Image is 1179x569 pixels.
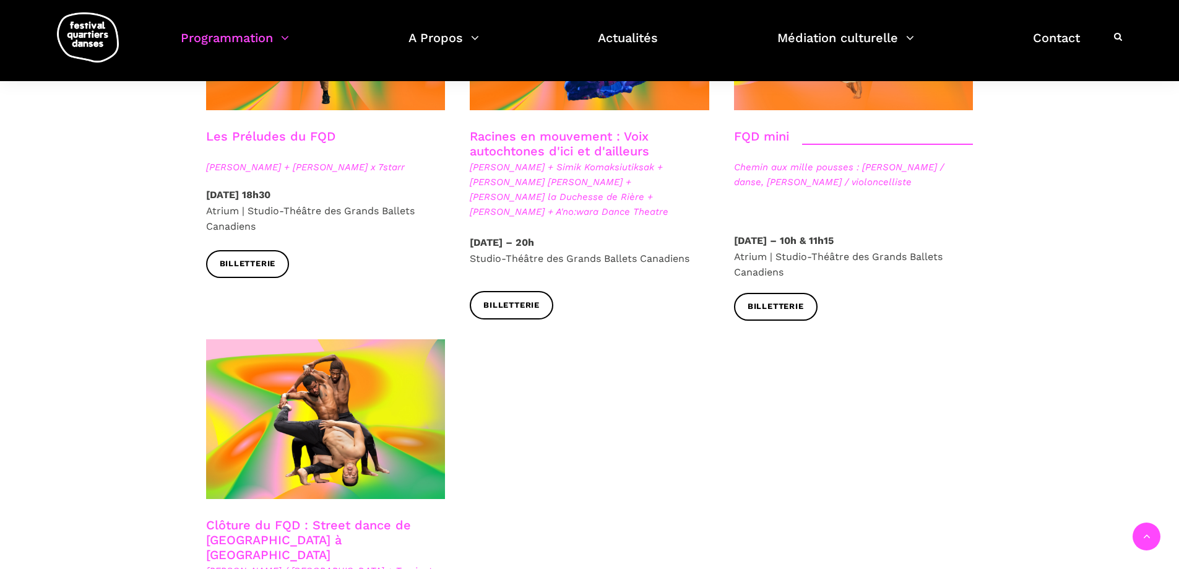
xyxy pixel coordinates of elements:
a: Actualités [598,27,658,64]
a: Médiation culturelle [777,27,914,64]
p: Atrium | Studio-Théâtre des Grands Ballets Canadiens [206,187,446,235]
strong: [DATE] 18h30 [206,189,270,201]
a: Contact [1033,27,1080,64]
strong: [DATE] – 10h & 11h15 [734,235,834,246]
a: A Propos [408,27,479,64]
a: Clôture du FQD : Street dance de [GEOGRAPHIC_DATA] à [GEOGRAPHIC_DATA] [206,518,411,562]
span: [PERSON_NAME] + [PERSON_NAME] x 7starr [206,160,446,175]
a: Programmation [181,27,289,64]
span: Billetterie [748,300,804,313]
a: Billetterie [206,250,290,278]
a: Billetterie [470,291,553,319]
a: FQD mini [734,129,789,144]
strong: [DATE] – 20h [470,237,534,248]
span: [PERSON_NAME] + Simik Komaksiutiksak + [PERSON_NAME] [PERSON_NAME] + [PERSON_NAME] la Duchesse de... [470,160,709,219]
span: Billetterie [483,299,540,312]
p: Atrium | Studio-Théâtre des Grands Ballets Canadiens [734,233,974,280]
span: Billetterie [220,258,276,271]
a: Les Préludes du FQD [206,129,335,144]
a: Billetterie [734,293,818,321]
img: logo-fqd-med [57,12,119,63]
span: Chemin aux mille pousses : [PERSON_NAME] / danse, [PERSON_NAME] / violoncelliste [734,160,974,189]
a: Racines en mouvement : Voix autochtones d'ici et d'ailleurs [470,129,649,159]
p: Studio-Théâtre des Grands Ballets Canadiens [470,235,709,266]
